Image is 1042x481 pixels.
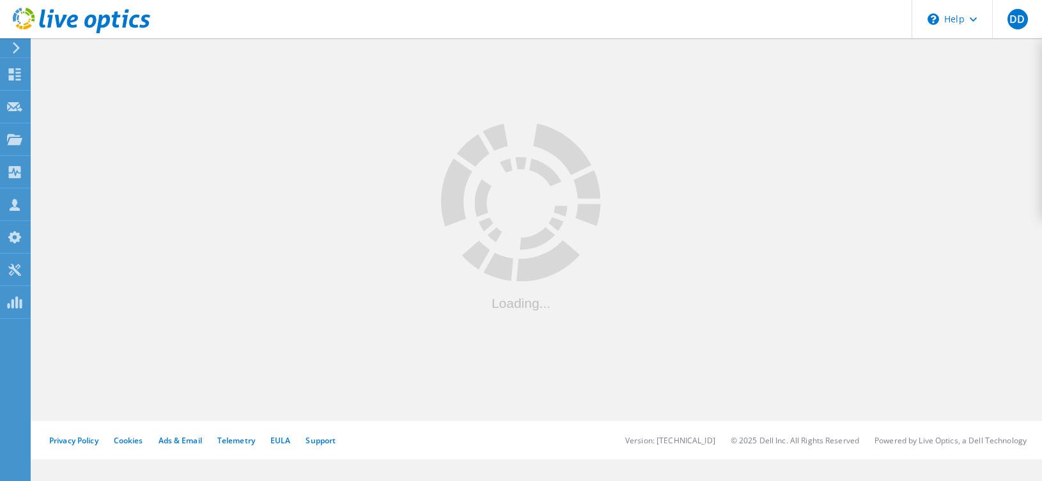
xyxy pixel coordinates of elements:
a: EULA [270,435,290,446]
a: Privacy Policy [49,435,98,446]
li: Version: [TECHNICAL_ID] [625,435,715,446]
a: Ads & Email [159,435,202,446]
span: DD [1009,14,1025,24]
li: © 2025 Dell Inc. All Rights Reserved [731,435,859,446]
a: Live Optics Dashboard [13,27,150,36]
li: Powered by Live Optics, a Dell Technology [875,435,1027,446]
a: Cookies [114,435,143,446]
a: Telemetry [217,435,255,446]
a: Support [306,435,336,446]
svg: \n [928,13,939,25]
div: Loading... [441,296,601,309]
